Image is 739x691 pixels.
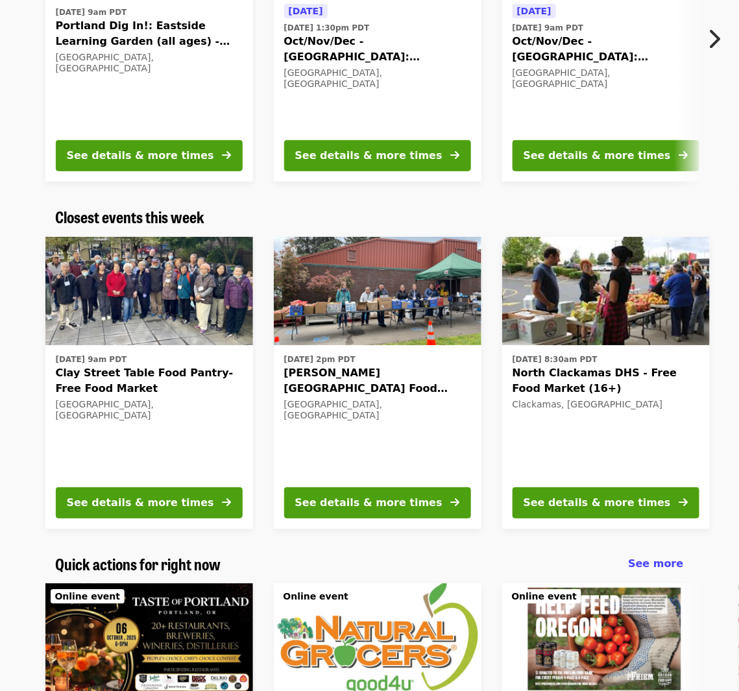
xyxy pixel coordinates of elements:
[513,22,584,34] time: [DATE] 9am PDT
[56,208,205,226] a: Closest events this week
[45,555,694,574] div: Quick actions for right now
[56,6,127,18] time: [DATE] 9am PDT
[512,591,577,601] span: Online event
[628,557,683,570] span: See more
[284,487,471,518] button: See details & more times
[513,354,598,365] time: [DATE] 8:30am PDT
[295,495,442,511] div: See details & more times
[524,148,671,164] div: See details & more times
[56,205,205,228] span: Closest events this week
[513,365,699,396] span: North Clackamas DHS - Free Food Market (16+)
[451,496,460,509] i: arrow-right icon
[45,208,694,226] div: Closest events this week
[223,496,232,509] i: arrow-right icon
[284,365,471,396] span: [PERSON_NAME][GEOGRAPHIC_DATA] Food Pantry - Partner Agency Support
[289,6,323,16] span: [DATE]
[679,496,688,509] i: arrow-right icon
[56,487,243,518] button: See details & more times
[56,555,221,574] a: Quick actions for right now
[56,18,243,49] span: Portland Dig In!: Eastside Learning Garden (all ages) - Aug/Sept/Oct
[524,495,671,511] div: See details & more times
[56,552,221,575] span: Quick actions for right now
[696,21,739,57] button: Next item
[45,237,253,529] a: See details for "Clay Street Table Food Pantry- Free Food Market"
[513,399,699,410] div: Clackamas, [GEOGRAPHIC_DATA]
[284,591,349,601] span: Online event
[56,399,243,421] div: [GEOGRAPHIC_DATA], [GEOGRAPHIC_DATA]
[517,6,551,16] span: [DATE]
[284,399,471,421] div: [GEOGRAPHIC_DATA], [GEOGRAPHIC_DATA]
[284,34,471,65] span: Oct/Nov/Dec - [GEOGRAPHIC_DATA]: Repack/Sort (age [DEMOGRAPHIC_DATA]+)
[284,67,471,90] div: [GEOGRAPHIC_DATA], [GEOGRAPHIC_DATA]
[502,237,710,346] img: North Clackamas DHS - Free Food Market (16+) organized by Oregon Food Bank
[502,237,710,529] a: See details for "North Clackamas DHS - Free Food Market (16+)"
[274,237,481,529] a: See details for "Kelly Elementary School Food Pantry - Partner Agency Support"
[513,487,699,518] button: See details & more times
[284,354,356,365] time: [DATE] 2pm PDT
[513,34,699,65] span: Oct/Nov/Dec - [GEOGRAPHIC_DATA]: Repack/Sort (age [DEMOGRAPHIC_DATA]+)
[45,237,253,346] img: Clay Street Table Food Pantry- Free Food Market organized by Oregon Food Bank
[707,27,720,51] i: chevron-right icon
[284,140,471,171] button: See details & more times
[55,591,121,601] span: Online event
[56,354,127,365] time: [DATE] 9am PDT
[284,22,370,34] time: [DATE] 1:30pm PDT
[56,140,243,171] button: See details & more times
[67,495,214,511] div: See details & more times
[274,237,481,346] img: Kelly Elementary School Food Pantry - Partner Agency Support organized by Oregon Food Bank
[295,148,442,164] div: See details & more times
[628,556,683,572] a: See more
[223,149,232,162] i: arrow-right icon
[513,140,699,171] button: See details & more times
[67,148,214,164] div: See details & more times
[56,52,243,74] div: [GEOGRAPHIC_DATA], [GEOGRAPHIC_DATA]
[451,149,460,162] i: arrow-right icon
[56,365,243,396] span: Clay Street Table Food Pantry- Free Food Market
[513,67,699,90] div: [GEOGRAPHIC_DATA], [GEOGRAPHIC_DATA]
